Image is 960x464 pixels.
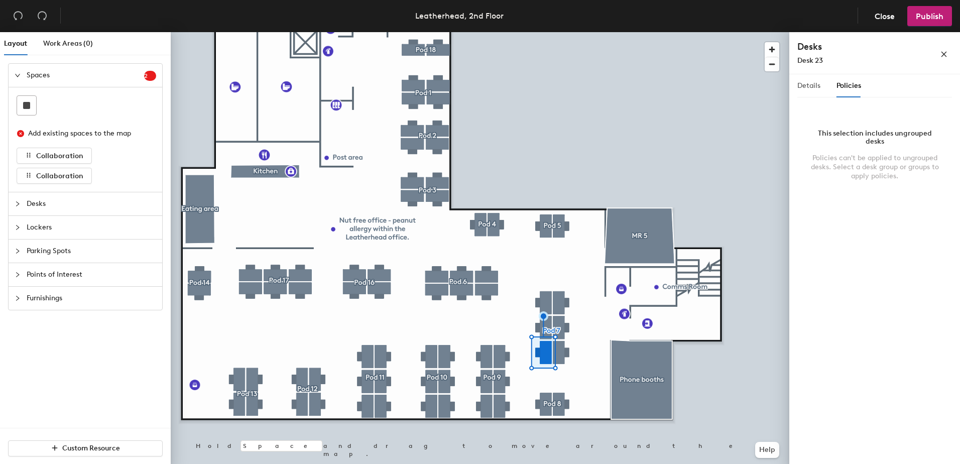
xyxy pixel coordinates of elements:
[15,72,21,78] span: expanded
[43,39,93,48] span: Work Areas (0)
[916,12,943,21] span: Publish
[27,287,156,310] span: Furnishings
[27,263,156,286] span: Points of Interest
[27,192,156,215] span: Desks
[15,248,21,254] span: collapsed
[32,6,52,26] button: Redo (⌘ + ⇧ + Z)
[875,12,895,21] span: Close
[797,81,820,90] span: Details
[17,148,92,164] button: Collaboration
[15,201,21,207] span: collapsed
[28,128,148,139] div: Add existing spaces to the map
[15,224,21,230] span: collapsed
[27,216,156,239] span: Lockers
[797,56,823,65] span: Desk 23
[13,11,23,21] span: undo
[755,442,779,458] button: Help
[62,444,120,452] span: Custom Resource
[27,64,144,87] span: Spaces
[36,172,83,180] span: Collaboration
[4,39,27,48] span: Layout
[8,440,163,456] button: Custom Resource
[866,6,903,26] button: Close
[809,154,940,181] div: Policies can't be applied to ungrouped desks. Select a desk group or groups to apply policies.
[415,10,504,22] div: Leatherhead, 2nd Floor
[17,130,24,137] span: close-circle
[15,272,21,278] span: collapsed
[907,6,952,26] button: Publish
[809,130,940,146] div: This selection includes ungrouped desks
[36,152,83,160] span: Collaboration
[17,168,92,184] button: Collaboration
[15,295,21,301] span: collapsed
[27,240,156,263] span: Parking Spots
[797,40,908,53] h4: Desks
[8,6,28,26] button: Undo (⌘ + Z)
[940,51,947,58] span: close
[836,81,861,90] span: Policies
[144,71,156,81] sup: 2
[144,72,156,79] span: 2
